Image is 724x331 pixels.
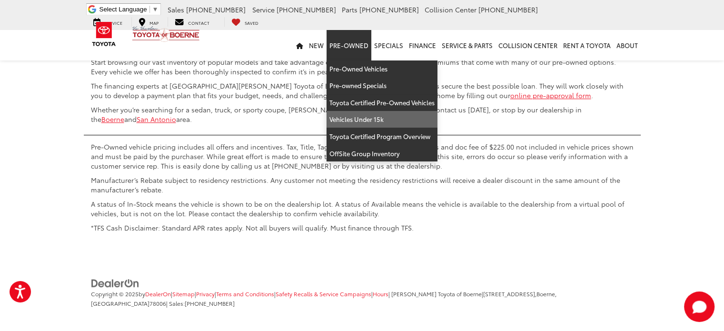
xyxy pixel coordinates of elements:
span: | [371,290,388,298]
p: Whether you’re searching for a sedan, truck, or sporty coupe, [PERSON_NAME] Toyota of Boerne has ... [91,105,634,124]
span: ▼ [152,6,159,13]
span: | [274,290,371,298]
a: Boerne [101,114,124,124]
span: [PHONE_NUMBER] [186,5,246,14]
svg: Start Chat [684,291,714,322]
a: Toyota Certified Pre-Owned Vehicles [327,94,437,111]
a: Rent a Toyota [560,30,614,60]
span: [STREET_ADDRESS], [483,290,536,298]
a: San Antonio [137,114,176,124]
a: Pre-Owned [327,30,371,60]
a: DealerOn Home Page [145,290,171,298]
span: 78006 [149,299,166,307]
a: Toyota Certified Program Overview [327,128,437,145]
a: New [306,30,327,60]
a: Select Language​ [99,6,159,13]
a: Privacy [196,290,215,298]
p: Pre-Owned vehicle pricing includes all offers and incentives. Tax, Title, Tags, Any Dealer Instal... [91,142,634,171]
span: Boerne, [536,290,556,298]
a: My Saved Vehicles [224,17,266,27]
span: Saved [245,20,258,26]
p: A status of In-Stock means the vehicle is shown to be on the dealership lot. A status of Availabl... [91,199,634,218]
a: Hours [373,290,388,298]
img: DealerOn [91,278,139,289]
span: Collision Center [425,5,476,14]
span: [PHONE_NUMBER] [359,5,419,14]
span: [GEOGRAPHIC_DATA] [91,299,149,307]
a: Vehicles Under 15k [327,111,437,128]
a: Service & Parts: Opens in a new tab [439,30,496,60]
a: About [614,30,641,60]
span: Sales [168,5,184,14]
span: | [91,290,556,307]
a: Specials [371,30,406,60]
span: [PHONE_NUMBER] [185,299,235,307]
a: Safety Recalls & Service Campaigns, Opens in a new tab [276,290,371,298]
p: The financing experts at [GEOGRAPHIC_DATA][PERSON_NAME] Toyota of Boerne specialize in helping dr... [91,81,634,100]
img: Toyota [86,19,122,50]
a: Contact [168,17,217,27]
span: Service [252,5,275,14]
a: Finance [406,30,439,60]
a: Sitemap [172,290,195,298]
p: *TFS Cash Disclaimer: Standard APR rates apply. Not all buyers will qualify. Must finance through... [91,223,634,232]
p: Manufacturer’s Rebate subject to residency restrictions. Any customer not meeting the residency r... [91,175,634,194]
a: Map [131,17,166,27]
a: online pre-approval form [510,90,591,100]
span: | [195,290,215,298]
a: DealerOn [91,277,139,287]
button: Toggle Chat Window [684,291,714,322]
a: Service [86,17,129,27]
span: Parts [342,5,357,14]
span: by [139,290,171,298]
span: [PHONE_NUMBER] [277,5,336,14]
span: | [PERSON_NAME] Toyota of Boerne [388,290,482,298]
img: Vic Vaughan Toyota of Boerne [132,26,200,42]
span: Copyright © 2025 [91,290,139,298]
span: | [215,290,274,298]
a: Terms and Conditions [216,290,274,298]
a: Home [293,30,306,60]
a: Pre-Owned Vehicles [327,60,437,78]
span: [PHONE_NUMBER] [478,5,538,14]
span: | [171,290,195,298]
a: OffSite Group Inventory [327,145,437,162]
a: Pre-owned Specials [327,77,437,94]
a: Collision Center [496,30,560,60]
span: Select Language [99,6,147,13]
span: | Sales: [166,299,235,307]
p: At [GEOGRAPHIC_DATA][PERSON_NAME] Toyota of Boerne, you have direct access to some of the highest... [91,48,634,76]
